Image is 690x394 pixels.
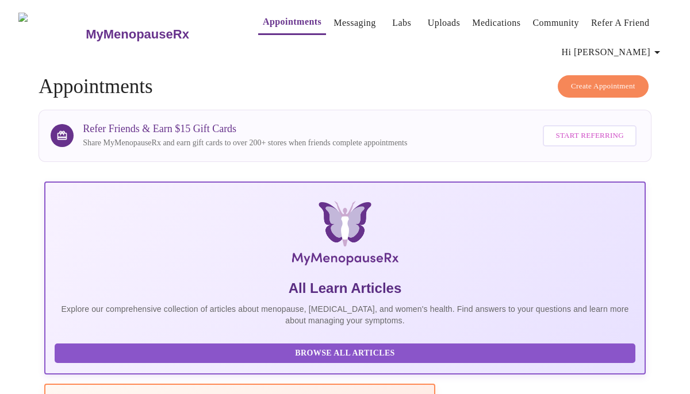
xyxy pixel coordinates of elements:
button: Community [528,11,584,34]
a: Browse All Articles [55,347,638,357]
h3: MyMenopauseRx [86,27,189,42]
span: Browse All Articles [66,346,624,361]
button: Messaging [329,11,380,34]
button: Browse All Articles [55,343,635,364]
button: Hi [PERSON_NAME] [557,41,669,64]
img: MyMenopauseRx Logo [145,201,545,270]
a: Community [532,15,579,31]
button: Medications [467,11,525,34]
span: Hi [PERSON_NAME] [562,44,664,60]
a: Messaging [333,15,375,31]
button: Labs [384,11,420,34]
a: Uploads [428,15,461,31]
a: Medications [472,15,520,31]
span: Start Referring [555,129,623,142]
button: Appointments [258,10,326,35]
button: Uploads [423,11,465,34]
button: Create Appointment [558,75,649,98]
h5: All Learn Articles [55,279,635,298]
h3: Refer Friends & Earn $15 Gift Cards [83,123,407,135]
a: Start Referring [540,119,639,152]
img: MyMenopauseRx Logo [18,13,85,56]
button: Refer a Friend [586,11,654,34]
p: Share MyMenopauseRx and earn gift cards to over 200+ stores when friends complete appointments [83,137,407,149]
span: Create Appointment [571,80,635,93]
a: MyMenopauseRx [85,14,235,55]
a: Appointments [263,14,321,30]
p: Explore our comprehensive collection of articles about menopause, [MEDICAL_DATA], and women's hea... [55,303,635,326]
a: Refer a Friend [591,15,650,31]
button: Start Referring [543,125,636,146]
a: Labs [392,15,411,31]
h4: Appointments [39,75,651,98]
